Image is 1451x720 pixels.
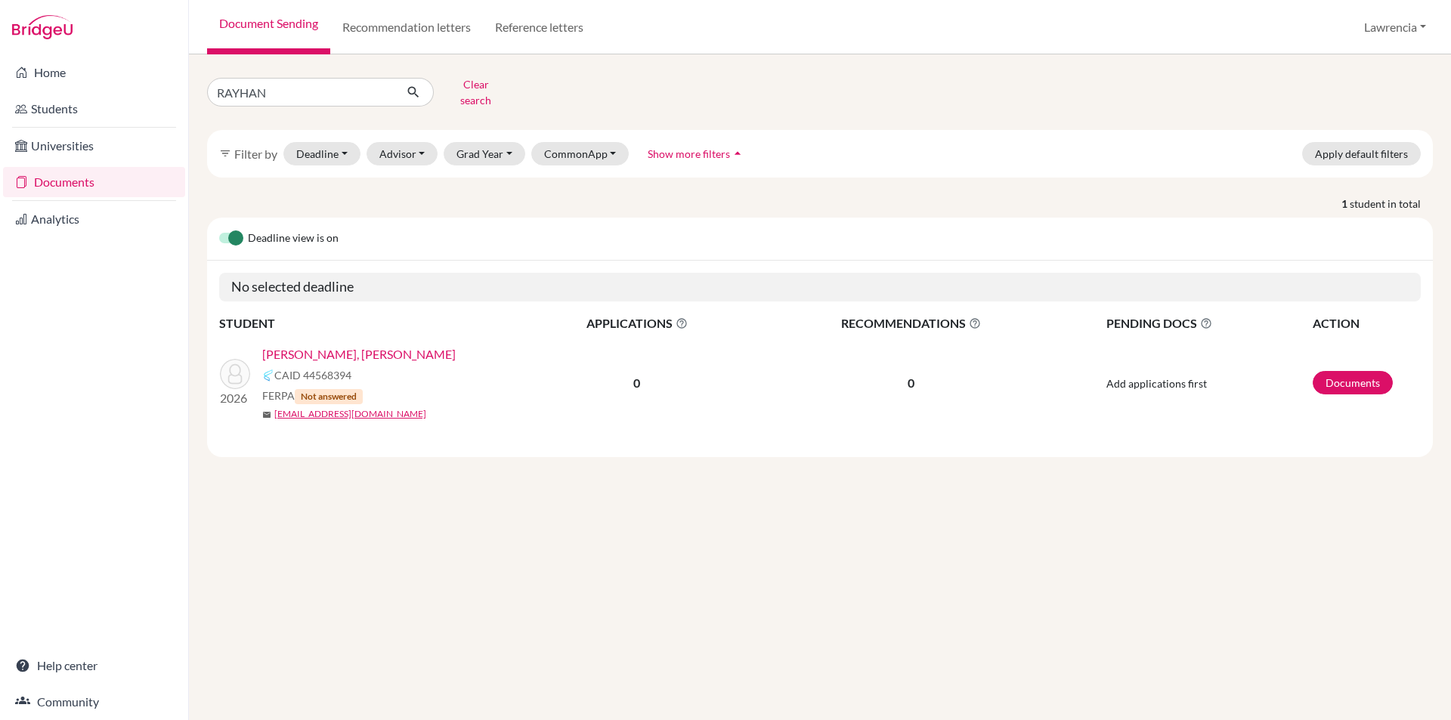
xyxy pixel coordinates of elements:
[753,314,1069,332] span: RECOMMENDATIONS
[434,73,518,112] button: Clear search
[12,15,73,39] img: Bridge-U
[274,407,426,421] a: [EMAIL_ADDRESS][DOMAIN_NAME]
[633,375,640,390] b: 0
[220,389,250,407] p: 2026
[262,345,456,363] a: [PERSON_NAME], [PERSON_NAME]
[274,367,351,383] span: CAID 44568394
[219,273,1421,301] h5: No selected deadline
[262,410,271,419] span: mail
[295,389,363,404] span: Not answered
[219,147,231,159] i: filter_list
[648,147,730,160] span: Show more filters
[3,650,185,681] a: Help center
[1312,314,1421,333] th: ACTION
[207,78,394,107] input: Find student by name...
[367,142,438,165] button: Advisor
[1313,371,1393,394] a: Documents
[248,230,339,248] span: Deadline view is on
[1302,142,1421,165] button: Apply default filters
[262,388,363,404] span: FERPA
[262,369,274,382] img: Common App logo
[1106,377,1207,390] span: Add applications first
[444,142,525,165] button: Grad Year
[730,146,745,161] i: arrow_drop_up
[219,314,521,333] th: STUDENT
[220,359,250,389] img: Edwin, Rayhan Nana Yaw
[3,167,185,197] a: Documents
[3,131,185,161] a: Universities
[3,204,185,234] a: Analytics
[3,687,185,717] a: Community
[1357,13,1433,42] button: Lawrencia
[1106,314,1311,332] span: PENDING DOCS
[234,147,277,161] span: Filter by
[635,142,758,165] button: Show more filtersarrow_drop_up
[1350,196,1433,212] span: student in total
[753,374,1069,392] p: 0
[522,314,752,332] span: APPLICATIONS
[531,142,630,165] button: CommonApp
[283,142,360,165] button: Deadline
[3,94,185,124] a: Students
[1341,196,1350,212] strong: 1
[3,57,185,88] a: Home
